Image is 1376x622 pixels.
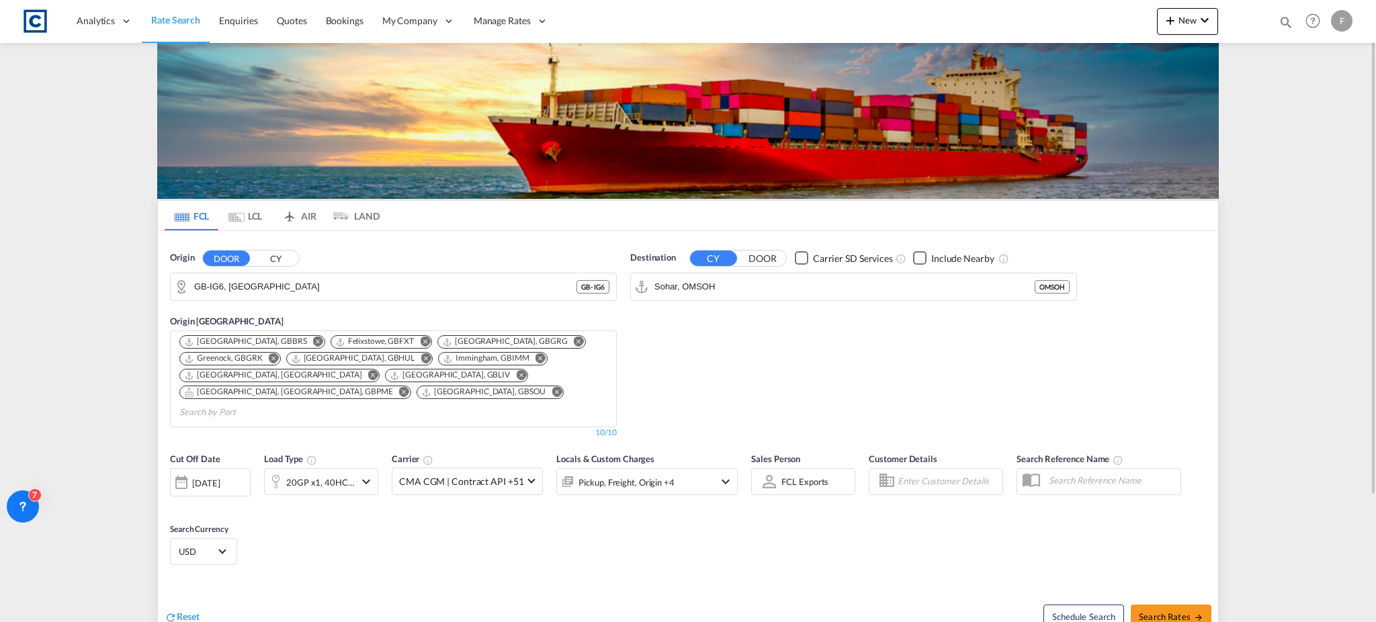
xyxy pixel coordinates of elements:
[177,611,200,622] span: Reset
[260,353,280,366] button: Remove
[556,468,738,495] div: Pickup Freight Origin Origin Custom Destination Destination Custom Factory Stuffingicon-chevron-down
[359,369,379,383] button: Remove
[507,369,527,383] button: Remove
[443,353,529,364] div: Immingham, GBIMM
[565,336,585,349] button: Remove
[474,14,531,28] span: Manage Rates
[218,201,272,230] md-tab-item: LCL
[184,353,265,364] div: Press delete to remove this chip.
[898,472,998,492] input: Enter Customer Details
[157,43,1219,199] img: LCL+%26+FCL+BACKGROUND.png
[631,273,1076,300] md-input-container: Sohar, OMSOH
[1017,453,1123,464] span: Search Reference Name
[77,14,115,28] span: Analytics
[1301,9,1331,34] div: Help
[304,336,325,349] button: Remove
[718,474,734,490] md-icon: icon-chevron-down
[578,473,674,492] div: Pickup Freight Origin Origin Custom Destination Destination Custom Factory Stuffing
[1035,280,1070,294] div: OMSOH
[423,455,433,465] md-icon: The selected Trucker/Carrierwill be displayed in the rate results If the rates are from another f...
[291,353,415,364] div: Hull, GBHUL
[751,453,800,464] span: Sales Person
[781,476,828,487] div: FCL Exports
[421,386,549,398] div: Press delete to remove this chip.
[1331,10,1352,32] div: F
[177,541,230,561] md-select: Select Currency: $ USDUnited States Dollar
[192,477,220,489] div: [DATE]
[264,468,378,495] div: 20GP x1 40HC x1icon-chevron-down
[1162,15,1213,26] span: New
[780,472,830,491] md-select: Sales Person: FCL Exports
[813,252,893,265] div: Carrier SD Services
[358,474,374,490] md-icon: icon-chevron-down
[1197,12,1213,28] md-icon: icon-chevron-down
[1042,470,1180,490] input: Search Reference Name
[1162,12,1178,28] md-icon: icon-plus 400-fg
[896,253,906,264] md-icon: Unchecked: Search for CY (Container Yard) services for all selected carriers.Checked : Search for...
[184,336,307,347] div: Bristol, GBBRS
[382,14,437,28] span: My Company
[203,251,250,266] button: DOOR
[654,277,1035,297] input: Search by Port
[1139,611,1203,622] span: Search Rates
[184,336,310,347] div: Press delete to remove this chip.
[282,208,298,218] md-icon: icon-airplane
[390,386,411,400] button: Remove
[335,336,417,347] div: Press delete to remove this chip.
[170,468,251,496] div: [DATE]
[170,251,194,265] span: Origin
[286,473,355,492] div: 20GP x1 40HC x1
[170,494,180,513] md-datepicker: Select
[326,15,363,26] span: Bookings
[170,453,220,464] span: Cut Off Date
[151,14,200,26] span: Rate Search
[194,277,576,297] input: Search by Door
[412,353,432,366] button: Remove
[421,386,546,398] div: Southampton, GBSOU
[913,251,994,265] md-checkbox: Checkbox No Ink
[795,251,893,265] md-checkbox: Checkbox No Ink
[170,316,284,326] span: Origin [GEOGRAPHIC_DATA]
[184,386,396,398] div: Press delete to remove this chip.
[165,201,218,230] md-tab-item: FCL
[20,6,50,36] img: 1fdb9190129311efbfaf67cbb4249bed.jpeg
[184,369,361,381] div: London Gateway Port, GBLGP
[1194,613,1203,622] md-icon: icon-arrow-right
[390,369,513,381] div: Press delete to remove this chip.
[1279,15,1293,35] div: icon-magnify
[264,453,317,464] span: Load Type
[442,336,570,347] div: Press delete to remove this chip.
[252,251,299,266] button: CY
[170,524,228,534] span: Search Currency
[291,353,418,364] div: Press delete to remove this chip.
[390,369,510,381] div: Liverpool, GBLIV
[931,252,994,265] div: Include Nearby
[179,545,216,558] span: USD
[527,353,547,366] button: Remove
[556,453,654,464] span: Locals & Custom Charges
[998,253,1009,264] md-icon: Unchecked: Ignores neighbouring ports when fetching rates.Checked : Includes neighbouring ports w...
[1157,8,1218,35] button: icon-plus 400-fgNewicon-chevron-down
[392,453,433,464] span: Carrier
[1113,455,1123,465] md-icon: Your search will be saved by the below given name
[630,251,676,265] span: Destination
[184,369,364,381] div: Press delete to remove this chip.
[399,475,523,488] span: CMA CGM | Contract API +51
[165,201,380,230] md-pagination-wrapper: Use the left and right arrow keys to navigate between tabs
[177,331,609,423] md-chips-wrap: Chips container. Use arrow keys to select chips.
[179,402,307,423] input: Search by Port
[306,455,317,465] md-icon: icon-information-outline
[690,251,737,266] button: CY
[543,386,563,400] button: Remove
[184,386,393,398] div: Portsmouth, HAM, GBPME
[171,273,616,300] md-input-container: GB-IG6, Redbridge
[869,453,937,464] span: Customer Details
[739,251,786,266] button: DOOR
[335,336,414,347] div: Felixstowe, GBFXT
[184,353,263,364] div: Greenock, GBGRK
[581,282,605,292] span: GB - IG6
[442,336,568,347] div: Grangemouth, GBGRG
[326,201,380,230] md-tab-item: LAND
[277,15,306,26] span: Quotes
